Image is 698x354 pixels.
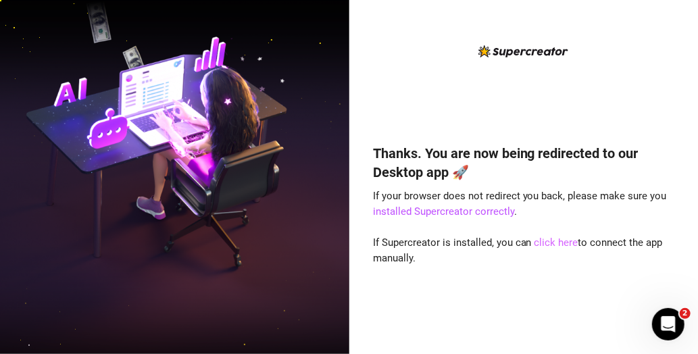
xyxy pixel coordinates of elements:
[373,205,514,218] a: installed Supercreator correctly
[680,308,691,319] span: 2
[373,144,674,182] h4: Thanks. You are now being redirected to our Desktop app 🚀
[652,308,684,340] iframe: Intercom live chat
[534,236,578,249] a: click here
[478,45,568,57] img: logo-BBDzfeDw.svg
[373,190,667,218] span: If your browser does not redirect you back, please make sure you .
[373,236,663,265] span: If Supercreator is installed, you can to connect the app manually.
